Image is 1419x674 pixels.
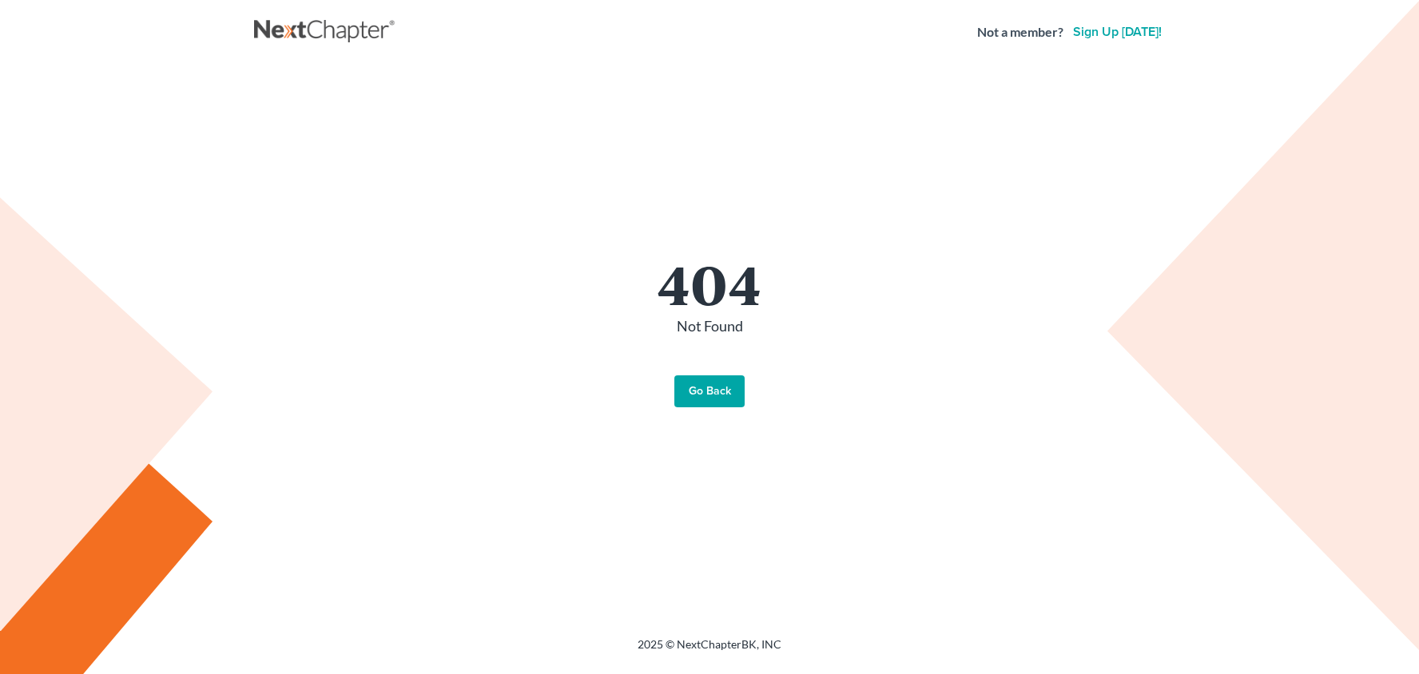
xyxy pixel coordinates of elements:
[254,636,1165,665] div: 2025 © NextChapterBK, INC
[270,256,1149,310] h1: 404
[270,316,1149,337] p: Not Found
[1070,26,1165,38] a: Sign up [DATE]!
[977,23,1063,42] strong: Not a member?
[674,375,745,407] a: Go Back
